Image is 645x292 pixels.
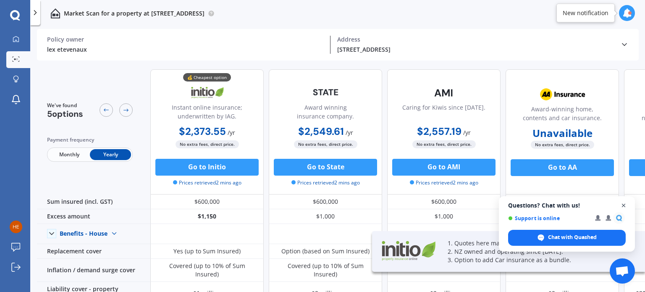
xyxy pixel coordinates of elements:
div: Award-winning home, contents and car insurance. [513,105,612,126]
img: AMI-text-1.webp [416,82,472,103]
a: Open chat [610,258,635,284]
p: 1. Quotes here match [PERSON_NAME]'s website. [448,239,624,247]
span: Prices retrieved 2 mins ago [173,179,241,187]
div: Yes (up to Sum Insured) [173,247,241,255]
div: New notification [563,9,608,17]
img: home-and-contents.b802091223b8502ef2dd.svg [50,8,60,18]
span: Chat with Quashed [508,230,626,246]
div: Award winning insurance company. [276,103,375,124]
div: Policy owner [47,36,323,43]
div: Excess amount [37,209,150,224]
span: / yr [463,129,471,137]
button: Go to AA [511,159,614,176]
div: Caring for Kiwis since [DATE]. [402,103,485,124]
span: Chat with Quashed [548,234,597,241]
span: No extra fees, direct price. [176,140,239,148]
div: Sum insured (incl. GST) [37,195,150,209]
div: $600,000 [150,195,264,209]
button: Go to Initio [155,159,259,176]
img: State-text-1.webp [298,82,353,102]
span: No extra fees, direct price. [294,140,357,148]
div: $1,000 [387,209,501,224]
b: $2,549.61 [298,125,344,138]
div: $1,150 [150,209,264,224]
img: Initio.webp [379,238,438,263]
button: Go to AMI [392,159,496,176]
div: [STREET_ADDRESS] [337,45,614,54]
span: Monthly [49,149,90,160]
b: Unavailable [532,129,593,137]
span: Support is online [508,215,589,221]
div: Address [337,36,614,43]
div: Replacement cover [37,244,150,259]
img: AA.webp [535,84,590,105]
span: / yr [346,129,353,137]
b: $2,373.55 [179,125,226,138]
span: / yr [228,129,235,137]
span: No extra fees, direct price. [531,141,594,149]
div: Covered (up to 10% of Sum Insured) [157,262,257,279]
button: Go to State [274,159,377,176]
img: 964df255b968a4f24b1bae1a6c5faf19 [10,221,22,233]
b: $2,557.19 [417,125,461,138]
div: lex etevenaux [47,45,323,54]
span: We've found [47,102,83,109]
div: Payment frequency [47,136,133,144]
span: No extra fees, direct price. [412,140,476,148]
div: Instant online insurance; underwritten by IAG. [157,103,257,124]
div: Inflation / demand surge cover [37,259,150,282]
div: Option (based on Sum Insured) [281,247,370,255]
div: $1,000 [269,209,382,224]
div: $600,000 [387,195,501,209]
div: $600,000 [269,195,382,209]
div: 💰 Cheapest option [183,73,231,82]
div: Benefits - House [60,230,107,237]
span: Questions? Chat with us! [508,202,626,209]
p: 2. NZ owned and operating since [DATE]. [448,247,624,256]
div: Covered (up to 10% of Sum Insured) [275,262,376,279]
img: Benefit content down [107,227,121,240]
p: Market Scan for a property at [STREET_ADDRESS] [64,9,205,18]
span: Prices retrieved 2 mins ago [410,179,478,187]
p: 3. Option to add Car insurance as a bundle. [448,256,624,264]
div: Unavailable [506,195,619,209]
span: Yearly [90,149,131,160]
span: Prices retrieved 2 mins ago [291,179,360,187]
img: Initio.webp [179,82,235,103]
span: 5 options [47,108,83,119]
